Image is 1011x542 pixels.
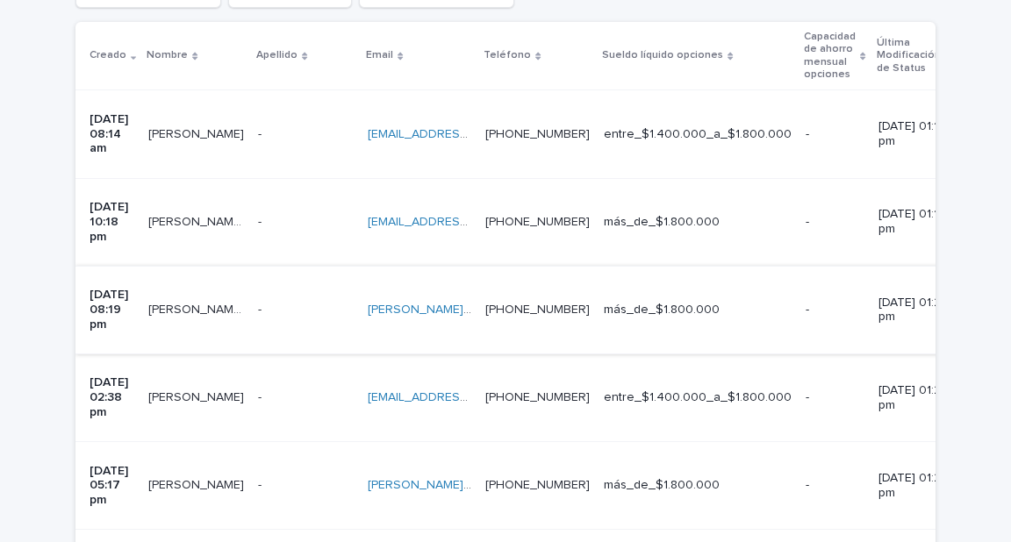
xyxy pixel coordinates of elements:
p: más_de_$1.800.000 [604,478,792,493]
p: Jacqueline Cuevas Gomez [148,387,247,405]
p: - [258,387,265,405]
p: - [806,303,864,317]
p: entre_$1.400.000_a_$1.800.000 [604,127,792,142]
p: más_de_$1.800.000 [604,215,792,230]
p: - [806,390,864,405]
p: [DATE] 08:19 pm [90,288,134,332]
p: Última Modificación de Status [877,33,941,78]
p: [DATE] 01:15 pm [878,119,949,149]
p: victor gomez mansilla [148,211,247,230]
p: - [258,299,265,317]
p: Capacidad de ahorro mensual opciones [804,27,856,85]
a: [PERSON_NAME][EMAIL_ADDRESS][PERSON_NAME][PERSON_NAME][DOMAIN_NAME] [368,303,853,316]
a: [PHONE_NUMBER] [485,303,590,316]
p: - [806,215,864,230]
p: - [806,478,864,493]
p: Apellido [256,46,298,65]
p: [DATE] 08:14 am [90,112,134,156]
p: Teléfono [484,46,531,65]
p: - [258,211,265,230]
p: Email [366,46,393,65]
p: - [806,127,864,142]
p: [DATE] 01:22 pm [878,296,949,325]
a: [PERSON_NAME][EMAIL_ADDRESS][PERSON_NAME][DOMAIN_NAME] [368,479,757,491]
p: - [258,474,265,493]
p: [DATE] 10:18 pm [90,200,134,244]
p: [DATE] 01:23 pm [878,383,949,413]
p: entre_$1.400.000_a_$1.800.000 [604,390,792,405]
a: [PHONE_NUMBER] [485,128,590,140]
p: Manuel Aránguiz morales [148,124,247,142]
a: [EMAIL_ADDRESS][DOMAIN_NAME] [368,216,566,228]
p: Sueldo líquido opciones [602,46,723,65]
a: [PHONE_NUMBER] [485,216,590,228]
p: [DATE] 02:38 pm [90,375,134,419]
p: Nombre [147,46,188,65]
p: - [258,124,265,142]
a: [EMAIL_ADDRESS][DOMAIN_NAME] [368,391,566,403]
a: [PHONE_NUMBER] [485,479,590,491]
p: [DATE] 01:24 pm [878,471,949,501]
p: más_de_$1.800.000 [604,303,792,317]
p: Paulina Ávila Almonacid [148,299,247,317]
a: [EMAIL_ADDRESS][DOMAIN_NAME] [368,128,566,140]
p: Creado [90,46,126,65]
p: [DATE] 01:16 pm [878,207,949,237]
a: [PHONE_NUMBER] [485,391,590,403]
p: [DATE] 05:17 pm [90,464,134,508]
p: Cathy Cifuentes [148,474,247,493]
